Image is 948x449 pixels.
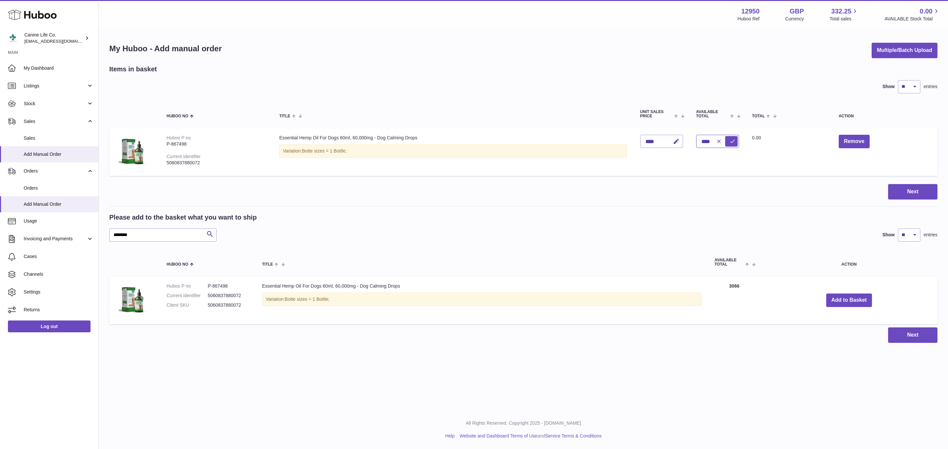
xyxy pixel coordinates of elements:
[208,302,249,308] dd: 5060837880072
[829,7,859,22] a: 332.25 Total sales
[109,65,157,74] h2: Items in basket
[872,43,937,58] button: Multiple/Batch Upload
[24,118,87,125] span: Sales
[167,135,191,140] div: Huboo P no
[116,283,149,316] img: Essential Hemp Oil For Dogs 60ml, 60,000mg - Dog Calming Drops
[116,135,149,168] img: Essential Hemp Oil For Dogs 60ml, 60,000mg - Dog Calming Drops
[545,433,602,438] a: Service Terms & Conditions
[882,232,895,238] label: Show
[208,283,249,289] dd: P-867498
[882,83,895,90] label: Show
[24,135,93,141] span: Sales
[273,128,633,176] td: Essential Hemp Oil For Dogs 60ml, 60,000mg - Dog Calming Drops
[167,262,188,267] span: Huboo no
[741,7,760,16] strong: 12950
[24,271,93,277] span: Channels
[826,294,872,307] button: Add to Basket
[167,114,188,118] span: Huboo no
[208,293,249,299] dd: 5060837880072
[839,114,931,118] div: Action
[445,433,455,438] a: Help
[109,213,257,222] h2: Please add to the basket what you want to ship
[167,283,208,289] dt: Huboo P no
[752,135,761,140] span: 0.00
[255,276,708,324] td: Essential Hemp Oil For Dogs 60ml, 60,000mg - Dog Calming Drops
[167,154,201,159] div: Current identifier
[104,420,943,426] p: All Rights Reserved. Copyright 2025 - [DOMAIN_NAME]
[24,289,93,295] span: Settings
[888,327,937,343] button: Next
[785,16,804,22] div: Currency
[167,302,208,308] dt: Client SKU
[167,160,266,166] div: 5060837880072
[839,135,870,148] button: Remove
[924,83,937,90] span: entries
[24,32,84,44] div: Canine Life Co.
[24,201,93,207] span: Add Manual Order
[302,148,347,154] span: Botte sizes = 1 Bottle;
[24,236,87,242] span: Invoicing and Payments
[696,110,729,118] span: AVAILABLE Total
[761,251,937,273] th: Action
[279,144,627,158] div: Variation:
[457,433,601,439] li: and
[24,38,97,44] span: [EMAIL_ADDRESS][DOMAIN_NAME]
[167,293,208,299] dt: Current identifier
[24,151,93,157] span: Add Manual Order
[738,16,760,22] div: Huboo Ref
[8,33,18,43] img: internalAdmin-12950@internal.huboo.com
[920,7,933,16] span: 0.00
[708,276,761,324] td: 3066
[262,293,701,306] div: Variation:
[640,110,673,118] span: Unit Sales Price
[715,258,744,267] span: AVAILABLE Total
[884,7,940,22] a: 0.00 AVAILABLE Stock Total
[109,43,222,54] h1: My Huboo - Add manual order
[262,262,273,267] span: Title
[829,16,859,22] span: Total sales
[24,253,93,260] span: Cases
[924,232,937,238] span: entries
[24,307,93,313] span: Returns
[888,184,937,200] button: Next
[279,114,290,118] span: Title
[8,320,91,332] a: Log out
[752,114,765,118] span: Total
[24,168,87,174] span: Orders
[831,7,851,16] span: 332.25
[24,185,93,191] span: Orders
[24,218,93,224] span: Usage
[24,101,87,107] span: Stock
[285,296,329,302] span: Botte sizes = 1 Bottle;
[460,433,537,438] a: Website and Dashboard Terms of Use
[790,7,804,16] strong: GBP
[24,65,93,71] span: My Dashboard
[24,83,87,89] span: Listings
[167,141,266,147] div: P-867498
[884,16,940,22] span: AVAILABLE Stock Total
